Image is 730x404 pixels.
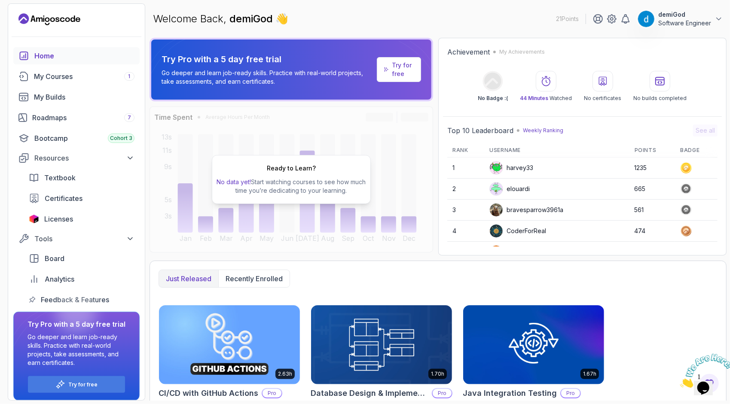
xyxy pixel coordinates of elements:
h2: Ready to Learn? [267,164,316,173]
p: 2.63h [278,371,292,377]
td: 561 [629,200,675,221]
p: Go deeper and learn job-ready skills. Practice with real-world projects, take assessments, and ea... [27,333,125,367]
img: Database Design & Implementation card [311,305,452,384]
span: demiGod [229,12,275,25]
th: Points [629,143,675,158]
p: Watched [520,95,572,102]
a: builds [13,88,140,106]
span: 44 Minutes [520,95,548,101]
p: Weekly Ranking [523,127,563,134]
td: 665 [629,179,675,200]
div: CoderForReal [489,224,546,238]
span: Feedback & Features [41,295,109,305]
th: Rank [447,143,484,158]
p: Start watching courses to see how much time you’re dedicating to your learning. [216,178,367,195]
span: Certificates [45,193,82,204]
span: Analytics [45,274,74,284]
img: default monster avatar [490,182,503,195]
div: harvey33 [489,161,533,175]
td: 5 [447,242,484,263]
a: board [24,250,140,267]
button: user profile imagedemiGodSoftware Engineer [638,10,723,27]
div: Resources [34,153,134,163]
div: wildmongoosefb425 [489,245,565,259]
th: Badge [675,143,718,158]
p: demiGod [658,10,711,19]
a: feedback [24,291,140,308]
span: 👋 [275,12,289,26]
a: Landing page [18,12,80,26]
td: 4 [447,221,484,242]
a: analytics [24,270,140,288]
span: 1 [3,3,7,11]
a: Try for free [377,57,421,82]
h2: Java Integration Testing [463,387,557,399]
p: 1.70h [431,371,444,377]
p: My Achievements [499,49,545,55]
div: Roadmaps [32,112,134,123]
a: textbook [24,169,140,186]
button: Tools [13,231,140,246]
span: Textbook [44,173,76,183]
button: Recently enrolled [218,270,290,287]
iframe: chat widget [677,350,730,391]
h2: CI/CD with GitHub Actions [159,387,258,399]
p: Pro [263,389,281,398]
span: No data yet! [217,178,251,185]
a: licenses [24,210,140,228]
button: See all [693,125,718,137]
td: 2 [447,179,484,200]
p: No builds completed [633,95,687,102]
img: user profile image [490,204,503,216]
td: 474 [629,221,675,242]
span: 1 [128,73,131,80]
a: roadmaps [13,109,140,126]
p: Welcome Back, [153,12,288,26]
img: user profile image [490,225,503,237]
h2: Database Design & Implementation [311,387,428,399]
button: Resources [13,150,140,166]
p: No certificates [584,95,621,102]
img: default monster avatar [490,161,503,174]
p: Recently enrolled [226,273,283,284]
a: certificates [24,190,140,207]
td: 1 [447,158,484,179]
p: Try Pro with a 5 day free trial [162,53,373,65]
img: user profile image [490,246,503,258]
h2: Top 10 Leaderboard [447,125,513,136]
span: Cohort 3 [110,135,132,142]
td: 3 [447,200,484,221]
span: Licenses [44,214,73,224]
th: Username [484,143,629,158]
img: Java Integration Testing card [463,305,604,384]
img: CI/CD with GitHub Actions card [159,305,300,384]
img: Chat attention grabber [3,3,57,37]
p: No Badge :( [478,95,508,102]
td: 384 [629,242,675,263]
button: Just released [159,270,218,287]
h2: Achievement [447,47,490,57]
a: Try for free [392,61,414,78]
div: elouardi [489,182,530,196]
p: Pro [561,389,580,398]
img: user profile image [638,11,654,27]
button: Try for free [27,376,125,393]
a: Try for free [69,381,98,388]
span: 7 [128,114,131,121]
div: Home [34,51,134,61]
img: jetbrains icon [29,215,39,223]
div: bravesparrow3961a [489,203,563,217]
div: Bootcamp [34,133,134,143]
div: My Courses [34,71,134,82]
td: 1235 [629,158,675,179]
a: bootcamp [13,130,140,147]
p: 21 Points [556,15,579,23]
div: My Builds [34,92,134,102]
span: Board [45,253,64,264]
a: home [13,47,140,64]
a: courses [13,68,140,85]
p: Pro [433,389,452,398]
